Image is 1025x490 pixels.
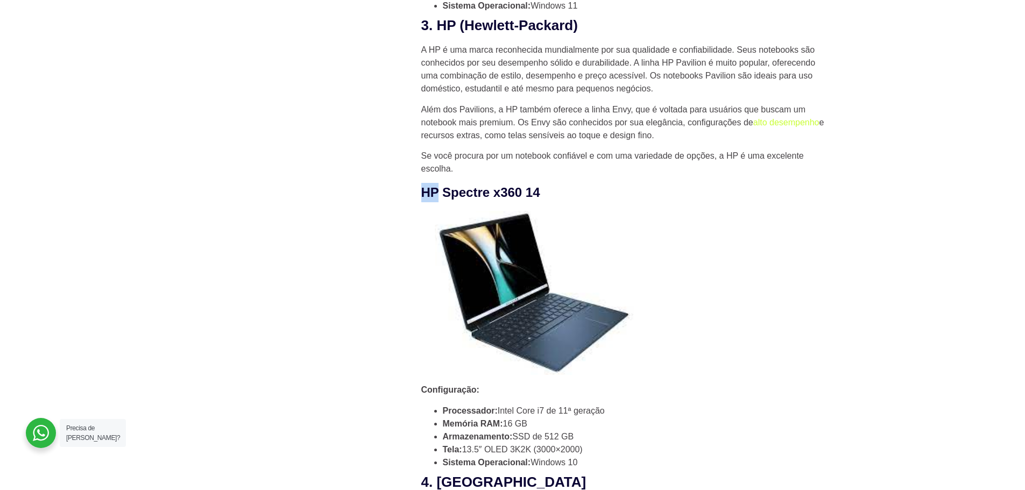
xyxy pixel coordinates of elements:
li: Intel Core i7 de 11ª geração [443,404,830,417]
p: Além dos Pavilions, a HP também oferece a linha Envy, que é voltada para usuários que buscam um n... [421,103,830,142]
li: 16 GB [443,417,830,430]
iframe: Chat Widget [831,352,1025,490]
strong: Processador: [443,406,498,415]
strong: Armazenamento: [443,432,513,441]
strong: HP Spectre x360 14 [421,185,540,200]
strong: Configuração: [421,385,479,394]
li: 13.5″ OLED 3K2K (3000×2000) [443,443,830,456]
span: Precisa de [PERSON_NAME]? [66,424,120,442]
div: Widget de chat [831,352,1025,490]
strong: Tela: [443,445,462,454]
li: Windows 10 [443,456,830,469]
p: A HP é uma marca reconhecida mundialmente por sua qualidade e confiabilidade. Seus notebooks são ... [421,44,830,95]
strong: Sistema Operacional: [443,1,531,10]
strong: Sistema Operacional: [443,458,531,467]
strong: Memória RAM: [443,419,503,428]
h2: 3. HP (Hewlett-Packard) [421,17,830,35]
a: alto desempenho [753,118,819,127]
li: SSD de 512 GB [443,430,830,443]
p: Se você procura por um notebook confiável e com uma variedade de opções, a HP é uma excelente esc... [421,150,830,175]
